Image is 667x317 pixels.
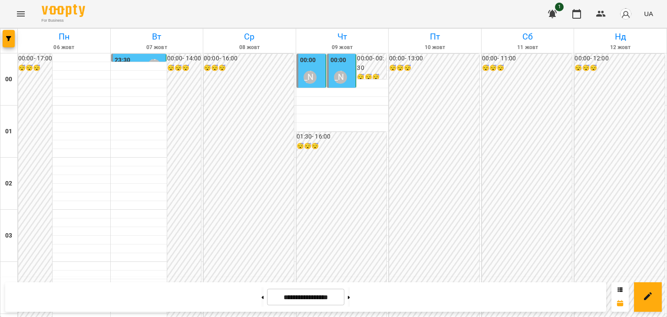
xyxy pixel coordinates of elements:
[5,231,12,241] h6: 03
[167,63,201,73] h6: 😴😴😴
[5,179,12,188] h6: 02
[204,54,294,63] h6: 00:00 - 16:00
[205,43,294,52] h6: 08 жовт
[575,30,665,43] h6: Нд
[390,43,480,52] h6: 10 жовт
[167,54,201,63] h6: 00:00 - 14:00
[357,73,386,82] h6: 😴😴😴
[5,127,12,136] h6: 01
[390,30,480,43] h6: Пт
[483,43,573,52] h6: 11 жовт
[300,56,316,65] label: 00:00
[297,43,387,52] h6: 09 жовт
[42,4,85,17] img: Voopty Logo
[18,54,52,63] h6: 00:00 - 17:00
[389,63,479,73] h6: 😴😴😴
[19,30,109,43] h6: Пн
[575,43,665,52] h6: 12 жовт
[357,54,386,73] h6: 00:00 - 00:30
[483,30,573,43] h6: Сб
[115,56,131,65] label: 23:30
[575,63,665,73] h6: 😴😴😴
[304,71,317,84] div: Мосюра Лариса
[555,3,564,11] span: 1
[297,142,387,151] h6: 😴😴😴
[644,9,653,18] span: UA
[10,3,31,24] button: Menu
[575,54,665,63] h6: 00:00 - 12:00
[42,18,85,23] span: For Business
[482,54,572,63] h6: 00:00 - 11:00
[204,63,294,73] h6: 😴😴😴
[112,30,202,43] h6: Вт
[5,75,12,84] h6: 00
[482,63,572,73] h6: 😴😴😴
[297,132,387,142] h6: 01:30 - 16:00
[620,8,632,20] img: avatar_s.png
[641,6,657,22] button: UA
[334,71,347,84] div: Мосюра Лариса
[112,43,202,52] h6: 07 жовт
[148,59,161,72] div: Мосюра Лариса
[19,43,109,52] h6: 06 жовт
[389,54,479,63] h6: 00:00 - 13:00
[330,56,347,65] label: 00:00
[205,30,294,43] h6: Ср
[297,30,387,43] h6: Чт
[18,63,52,73] h6: 😴😴😴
